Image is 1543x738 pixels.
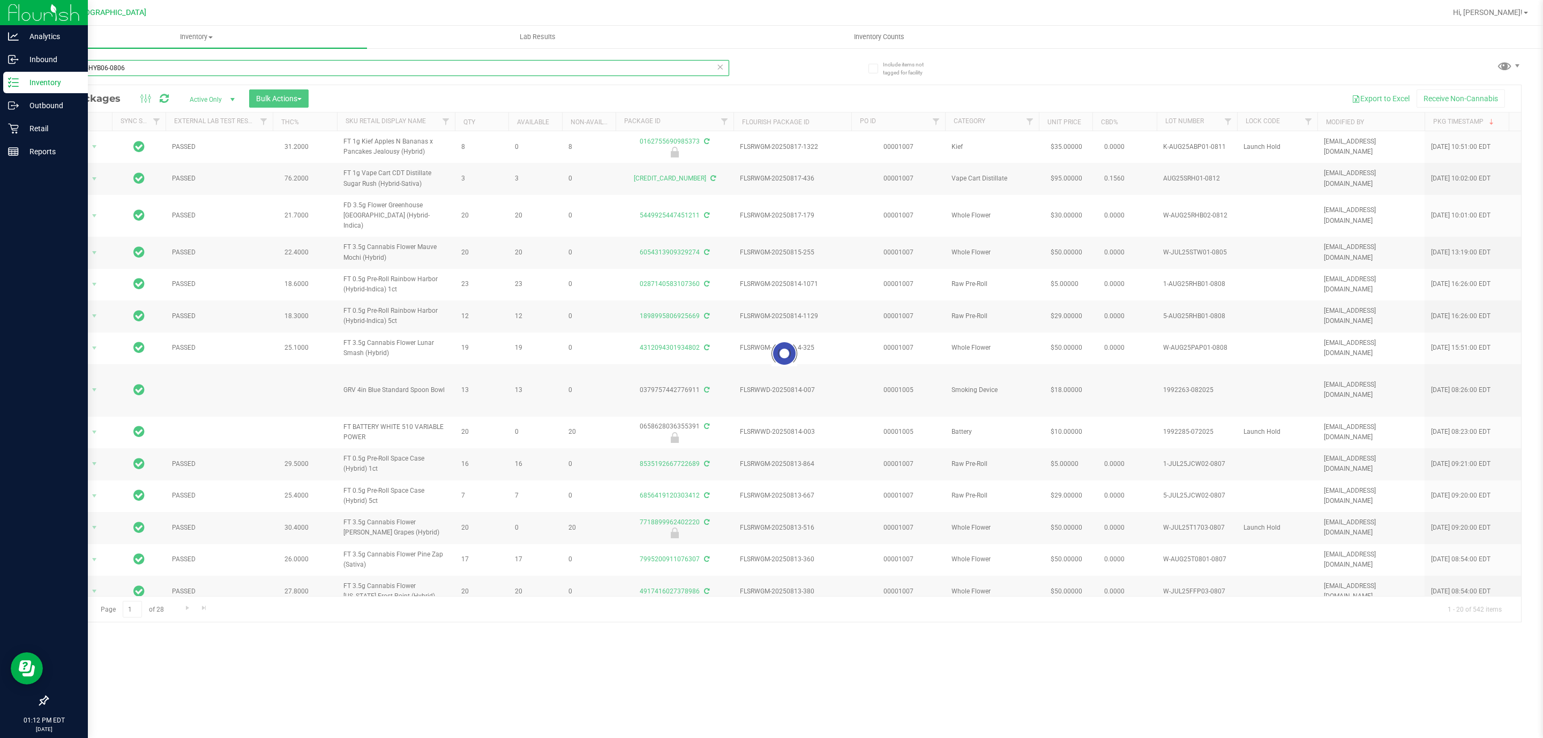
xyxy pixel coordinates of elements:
[5,716,83,725] p: 01:12 PM EDT
[19,122,83,135] p: Retail
[8,77,19,88] inline-svg: Inventory
[8,146,19,157] inline-svg: Reports
[1453,8,1523,17] span: Hi, [PERSON_NAME]!
[8,123,19,134] inline-svg: Retail
[73,8,146,17] span: [GEOGRAPHIC_DATA]
[26,32,367,42] span: Inventory
[19,99,83,112] p: Outbound
[26,26,367,48] a: Inventory
[367,26,708,48] a: Lab Results
[883,61,937,77] span: Include items not tagged for facility
[840,32,919,42] span: Inventory Counts
[19,53,83,66] p: Inbound
[11,652,43,684] iframe: Resource center
[19,76,83,89] p: Inventory
[47,60,729,76] input: Search Package ID, Item Name, SKU, Lot or Part Number...
[505,32,570,42] span: Lab Results
[8,31,19,42] inline-svg: Analytics
[19,145,83,158] p: Reports
[8,54,19,65] inline-svg: Inbound
[19,30,83,43] p: Analytics
[5,725,83,733] p: [DATE]
[8,100,19,111] inline-svg: Outbound
[708,26,1050,48] a: Inventory Counts
[716,60,724,74] span: Clear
